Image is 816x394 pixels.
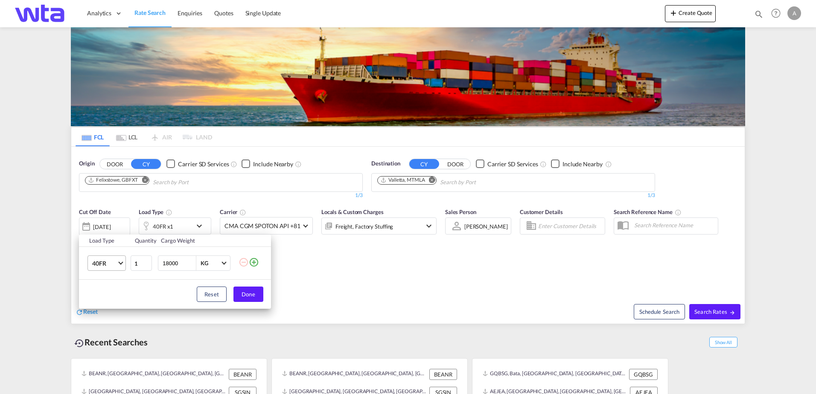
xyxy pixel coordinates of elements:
md-select: Choose: 40FR [87,255,126,271]
div: KG [201,260,208,267]
th: Load Type [79,235,130,247]
button: Done [233,287,263,302]
div: Cargo Weight [161,237,233,244]
th: Quantity [130,235,156,247]
button: Reset [197,287,227,302]
md-icon: icon-plus-circle-outline [249,257,259,267]
input: Qty [131,255,152,271]
md-icon: icon-minus-circle-outline [239,257,249,267]
input: Enter Weight [162,256,196,270]
span: 40FR [92,259,117,268]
